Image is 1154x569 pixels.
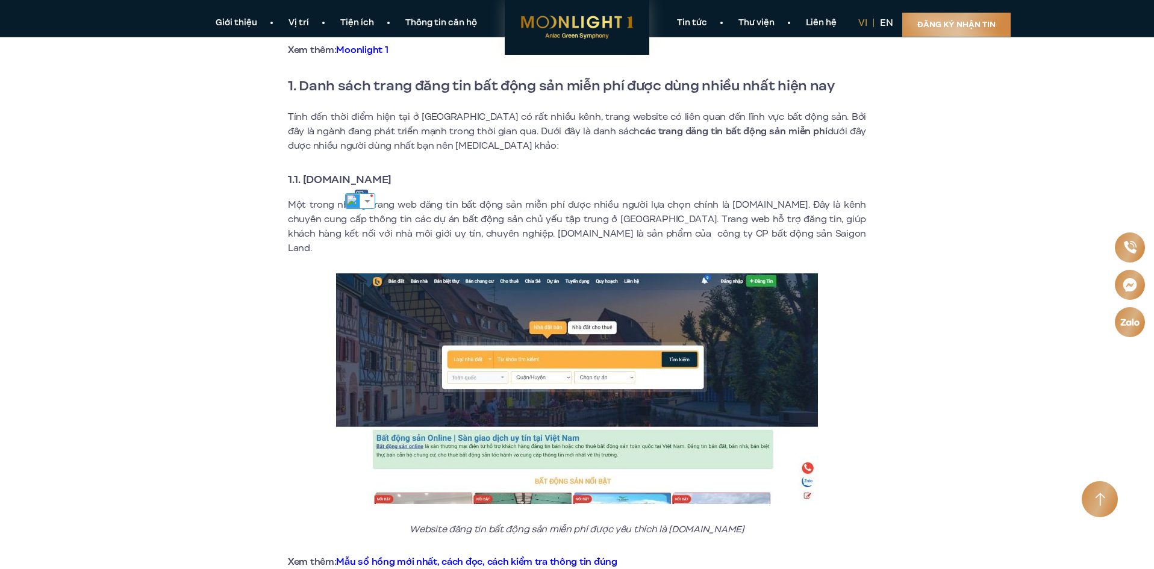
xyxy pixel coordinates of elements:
a: en [880,16,893,30]
strong: các trang đăng tin bất động sản miễn phí [640,125,827,138]
a: Giới thiệu [200,17,273,30]
img: Messenger icon [1121,276,1139,293]
a: Tiện ích [325,17,390,30]
a: Thư viện [723,17,790,30]
strong: Xem thêm: [288,43,388,57]
p: Tính đến thời điểm hiện tại ở [GEOGRAPHIC_DATA] có rất nhiều kênh, trang website có liên quan đến... [288,110,866,153]
p: Một trong những trang web đăng tin bất động sản miễn phí được nhiều người lựa chọn chính là [DOMA... [288,197,866,255]
img: Zalo icon [1119,316,1140,328]
a: Mẫu sổ hồng mới nhất, cách đọc, cách kiểm tra thông tin đúng [336,555,617,568]
a: Tin tức [661,17,723,30]
a: vi [858,16,867,30]
strong: 1. Danh sách trang đăng tin bất động sản miễn phí được dùng nhiều nhất hiện nay [288,75,835,96]
em: Website đăng tin bất động sản miễn phí được yêu thích là [DOMAIN_NAME] [410,523,744,536]
img: Website đăng tin bất động sản miễn phí được yêu thích là Batdongsanonline.vn [336,273,818,504]
img: Phone icon [1122,240,1138,255]
a: Liên hệ [790,17,852,30]
a: Moonlight 1 [336,43,388,57]
img: Arrow icon [1095,493,1105,506]
strong: Xem thêm: [288,555,617,568]
a: Vị trí [273,17,325,30]
a: Thông tin căn hộ [390,17,493,30]
strong: 1.1. [DOMAIN_NAME] [288,172,391,187]
a: Đăng ký nhận tin [902,13,1011,37]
